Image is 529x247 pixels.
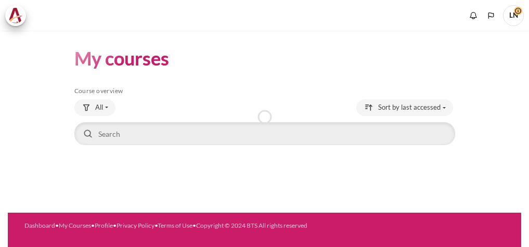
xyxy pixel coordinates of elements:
a: Dashboard [24,222,55,229]
span: Sort by last accessed [378,102,441,113]
button: Grouping drop-down menu [74,99,115,116]
div: • • • • • [24,221,505,230]
section: Content [8,31,521,163]
div: Show notification window with no new notifications [466,8,481,23]
a: Architeck Architeck [5,5,31,26]
a: User menu [503,5,524,26]
a: Terms of Use [158,222,192,229]
a: My Courses [59,222,91,229]
h5: Course overview [74,87,455,95]
a: Copyright © 2024 BTS All rights reserved [196,222,307,229]
button: Sorting drop-down menu [356,99,453,116]
a: Profile [95,222,113,229]
div: Course overview controls [74,99,455,147]
button: Languages [483,8,499,23]
a: Privacy Policy [117,222,154,229]
img: Architeck [8,8,23,23]
h1: My courses [74,46,169,71]
input: Search [74,122,455,145]
span: LN [503,5,524,26]
span: All [95,102,103,113]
